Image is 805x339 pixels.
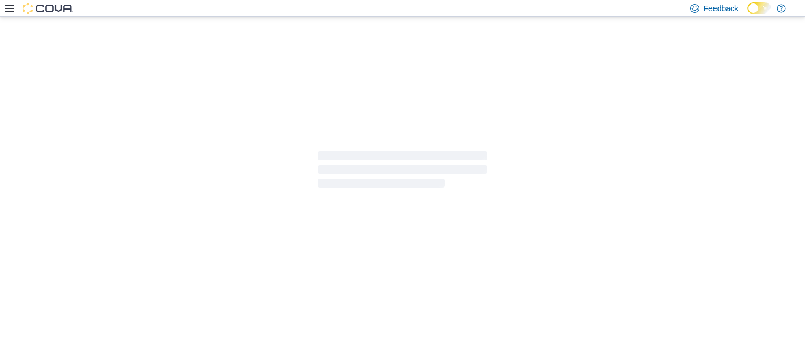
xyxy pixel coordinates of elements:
[747,14,748,15] span: Dark Mode
[704,3,738,14] span: Feedback
[23,3,73,14] img: Cova
[747,2,771,14] input: Dark Mode
[318,154,487,190] span: Loading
